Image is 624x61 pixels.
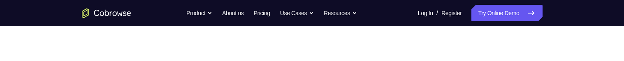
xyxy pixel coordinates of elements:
[186,5,212,21] button: Product
[436,8,438,18] span: /
[324,5,357,21] button: Resources
[471,5,542,21] a: Try Online Demo
[441,5,462,21] a: Register
[280,5,314,21] button: Use Cases
[222,5,244,21] a: About us
[82,8,131,18] a: Go to the home page
[253,5,270,21] a: Pricing
[418,5,433,21] a: Log In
